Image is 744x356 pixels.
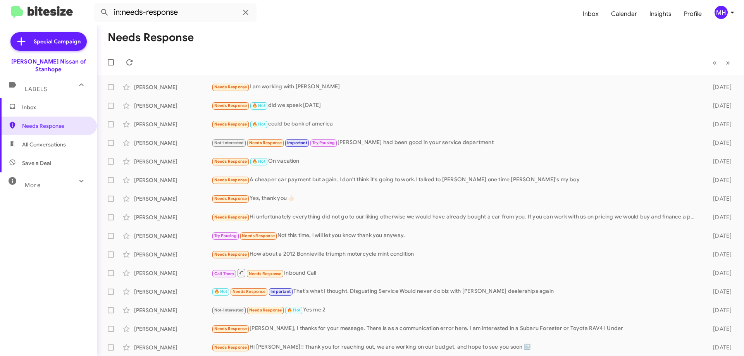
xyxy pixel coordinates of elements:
[214,271,234,276] span: Call Them
[25,182,41,189] span: More
[212,343,701,352] div: Hi [PERSON_NAME]!! Thank you for reaching out, we are working on our budget, and hope to see you ...
[212,250,701,259] div: How about a 2012 Bonnieville triumph motorcycle mint condition
[214,308,244,313] span: Not-Interested
[577,3,605,25] a: Inbox
[94,3,257,22] input: Search
[242,233,275,238] span: Needs Response
[134,83,212,91] div: [PERSON_NAME]
[715,6,728,19] div: MH
[212,324,701,333] div: [PERSON_NAME], I thanks for your message. There is as a communication error here. I am interested...
[212,138,701,147] div: [PERSON_NAME] had been good in your service department
[701,306,738,314] div: [DATE]
[252,159,265,164] span: 🔥 Hot
[212,157,701,166] div: On vacation
[134,195,212,203] div: [PERSON_NAME]
[134,251,212,258] div: [PERSON_NAME]
[214,345,247,350] span: Needs Response
[701,83,738,91] div: [DATE]
[312,140,335,145] span: Try Pausing
[701,176,738,184] div: [DATE]
[134,306,212,314] div: [PERSON_NAME]
[287,140,307,145] span: Important
[134,158,212,165] div: [PERSON_NAME]
[214,196,247,201] span: Needs Response
[214,140,244,145] span: Not-Interested
[22,122,88,130] span: Needs Response
[134,269,212,277] div: [PERSON_NAME]
[701,120,738,128] div: [DATE]
[212,213,701,222] div: Hi unfortunately everything did not go to our liking otherwise we would have already bought a car...
[214,289,227,294] span: 🔥 Hot
[108,31,194,44] h1: Needs Response
[134,325,212,333] div: [PERSON_NAME]
[214,215,247,220] span: Needs Response
[701,344,738,351] div: [DATE]
[212,83,701,91] div: I am working with [PERSON_NAME]
[701,158,738,165] div: [DATE]
[605,3,643,25] a: Calendar
[678,3,708,25] a: Profile
[212,120,701,129] div: could be bank of america
[249,271,282,276] span: Needs Response
[701,102,738,110] div: [DATE]
[232,289,265,294] span: Needs Response
[134,288,212,296] div: [PERSON_NAME]
[134,213,212,221] div: [PERSON_NAME]
[249,140,282,145] span: Needs Response
[252,103,265,108] span: 🔥 Hot
[214,177,247,182] span: Needs Response
[701,325,738,333] div: [DATE]
[701,288,738,296] div: [DATE]
[214,84,247,89] span: Needs Response
[134,232,212,240] div: [PERSON_NAME]
[287,308,300,313] span: 🔥 Hot
[643,3,678,25] a: Insights
[701,232,738,240] div: [DATE]
[214,122,247,127] span: Needs Response
[134,344,212,351] div: [PERSON_NAME]
[252,122,265,127] span: 🔥 Hot
[22,103,88,111] span: Inbox
[212,194,701,203] div: Yes, thank you 👍🏻
[701,251,738,258] div: [DATE]
[701,213,738,221] div: [DATE]
[726,58,730,67] span: »
[134,176,212,184] div: [PERSON_NAME]
[249,308,282,313] span: Needs Response
[212,268,701,278] div: Inbound Call
[212,306,701,315] div: Yes me 2
[708,6,735,19] button: MH
[212,175,701,184] div: A cheaper car payment but again, I don't think it's going to work.I talked to [PERSON_NAME] one t...
[22,141,66,148] span: All Conversations
[701,269,738,277] div: [DATE]
[214,103,247,108] span: Needs Response
[134,120,212,128] div: [PERSON_NAME]
[721,55,735,71] button: Next
[701,139,738,147] div: [DATE]
[212,287,701,296] div: That's what I thought. Disgusting Service Would never do biz with [PERSON_NAME] dealerships again
[22,159,51,167] span: Save a Deal
[212,101,701,110] div: did we speak [DATE]
[701,195,738,203] div: [DATE]
[708,55,735,71] nav: Page navigation example
[713,58,717,67] span: «
[34,38,81,45] span: Special Campaign
[134,139,212,147] div: [PERSON_NAME]
[270,289,291,294] span: Important
[10,32,87,51] a: Special Campaign
[25,86,47,93] span: Labels
[134,102,212,110] div: [PERSON_NAME]
[214,326,247,331] span: Needs Response
[214,233,237,238] span: Try Pausing
[212,231,701,240] div: Not this time, l will let you know thank you anyway.
[214,159,247,164] span: Needs Response
[708,55,722,71] button: Previous
[214,252,247,257] span: Needs Response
